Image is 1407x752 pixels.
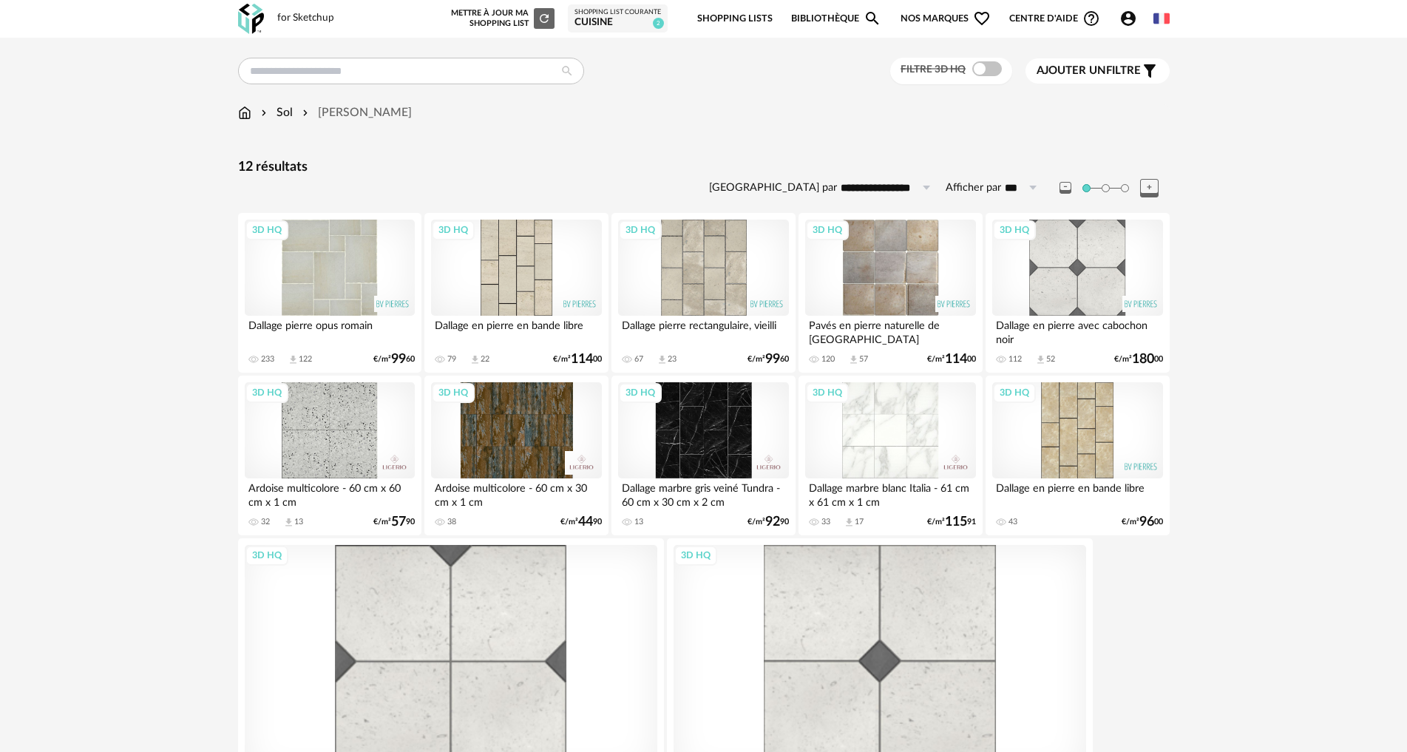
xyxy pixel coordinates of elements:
[618,316,788,345] div: Dallage pierre rectangulaire, vieilli
[1122,517,1163,527] div: €/m² 00
[424,213,608,373] a: 3D HQ Dallage en pierre en bande libre 79 Download icon 22 €/m²11400
[283,517,294,528] span: Download icon
[469,354,481,365] span: Download icon
[844,517,855,528] span: Download icon
[864,10,881,27] span: Magnify icon
[791,1,881,36] a: BibliothèqueMagnify icon
[373,354,415,365] div: €/m² 60
[765,517,780,527] span: 92
[927,517,976,527] div: €/m² 91
[1008,354,1022,365] div: 112
[945,517,967,527] span: 115
[855,517,864,527] div: 17
[238,159,1170,176] div: 12 résultats
[1082,10,1100,27] span: Help Circle Outline icon
[901,1,991,36] span: Nos marques
[945,354,967,365] span: 114
[946,181,1001,195] label: Afficher par
[1008,517,1017,527] div: 43
[1153,10,1170,27] img: fr
[1037,64,1141,78] span: filtre
[848,354,859,365] span: Download icon
[992,316,1162,345] div: Dallage en pierre avec cabochon noir
[859,354,868,365] div: 57
[447,517,456,527] div: 38
[245,383,288,402] div: 3D HQ
[901,64,966,75] span: Filtre 3D HQ
[431,316,601,345] div: Dallage en pierre en bande libre
[993,383,1036,402] div: 3D HQ
[993,220,1036,240] div: 3D HQ
[448,8,555,29] div: Mettre à jour ma Shopping List
[821,354,835,365] div: 120
[611,376,795,535] a: 3D HQ Dallage marbre gris veiné Tundra - 60 cm x 30 cm x 2 cm 13 €/m²9290
[391,354,406,365] span: 99
[432,220,475,240] div: 3D HQ
[634,354,643,365] div: 67
[618,478,788,508] div: Dallage marbre gris veiné Tundra - 60 cm x 30 cm x 2 cm
[424,376,608,535] a: 3D HQ Ardoise multicolore - 60 cm x 30 cm x 1 cm 38 €/m²4490
[747,354,789,365] div: €/m² 60
[258,104,270,121] img: svg+xml;base64,PHN2ZyB3aWR0aD0iMTYiIGhlaWdodD0iMTYiIHZpZXdCb3g9IjAgMCAxNiAxNiIgZmlsbD0ibm9uZSIgeG...
[619,220,662,240] div: 3D HQ
[1025,58,1170,84] button: Ajouter unfiltre Filter icon
[805,316,975,345] div: Pavés en pierre naturelle de [GEOGRAPHIC_DATA]
[288,354,299,365] span: Download icon
[571,354,593,365] span: 114
[245,316,415,345] div: Dallage pierre opus romain
[245,220,288,240] div: 3D HQ
[481,354,489,365] div: 22
[560,517,602,527] div: €/m² 90
[238,4,264,34] img: OXP
[992,478,1162,508] div: Dallage en pierre en bande libre
[806,383,849,402] div: 3D HQ
[261,354,274,365] div: 233
[697,1,773,36] a: Shopping Lists
[1009,10,1100,27] span: Centre d'aideHelp Circle Outline icon
[709,181,837,195] label: [GEOGRAPHIC_DATA] par
[1141,62,1159,80] span: Filter icon
[391,517,406,527] span: 57
[238,213,421,373] a: 3D HQ Dallage pierre opus romain 233 Download icon 122 €/m²9960
[653,18,664,29] span: 2
[238,104,251,121] img: svg+xml;base64,PHN2ZyB3aWR0aD0iMTYiIGhlaWdodD0iMTciIHZpZXdCb3g9IjAgMCAxNiAxNyIgZmlsbD0ibm9uZSIgeG...
[806,220,849,240] div: 3D HQ
[821,517,830,527] div: 33
[634,517,643,527] div: 13
[805,478,975,508] div: Dallage marbre blanc Italia - 61 cm x 61 cm x 1 cm
[799,213,982,373] a: 3D HQ Pavés en pierre naturelle de [GEOGRAPHIC_DATA] 120 Download icon 57 €/m²11400
[799,376,982,535] a: 3D HQ Dallage marbre blanc Italia - 61 cm x 61 cm x 1 cm 33 Download icon 17 €/m²11591
[1119,10,1144,27] span: Account Circle icon
[674,546,717,565] div: 3D HQ
[1119,10,1137,27] span: Account Circle icon
[238,376,421,535] a: 3D HQ Ardoise multicolore - 60 cm x 60 cm x 1 cm 32 Download icon 13 €/m²5790
[574,8,661,17] div: Shopping List courante
[1132,354,1154,365] span: 180
[668,354,677,365] div: 23
[1046,354,1055,365] div: 52
[294,517,303,527] div: 13
[432,383,475,402] div: 3D HQ
[986,376,1169,535] a: 3D HQ Dallage en pierre en bande libre 43 €/m²9600
[299,354,312,365] div: 122
[927,354,976,365] div: €/m² 00
[973,10,991,27] span: Heart Outline icon
[277,12,334,25] div: for Sketchup
[245,546,288,565] div: 3D HQ
[373,517,415,527] div: €/m² 90
[538,14,551,22] span: Refresh icon
[747,517,789,527] div: €/m² 90
[261,517,270,527] div: 32
[1037,65,1106,76] span: Ajouter un
[431,478,601,508] div: Ardoise multicolore - 60 cm x 30 cm x 1 cm
[1139,517,1154,527] span: 96
[611,213,795,373] a: 3D HQ Dallage pierre rectangulaire, vieilli 67 Download icon 23 €/m²9960
[986,213,1169,373] a: 3D HQ Dallage en pierre avec cabochon noir 112 Download icon 52 €/m²18000
[1035,354,1046,365] span: Download icon
[553,354,602,365] div: €/m² 00
[245,478,415,508] div: Ardoise multicolore - 60 cm x 60 cm x 1 cm
[657,354,668,365] span: Download icon
[447,354,456,365] div: 79
[574,8,661,30] a: Shopping List courante Cuisine 2
[578,517,593,527] span: 44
